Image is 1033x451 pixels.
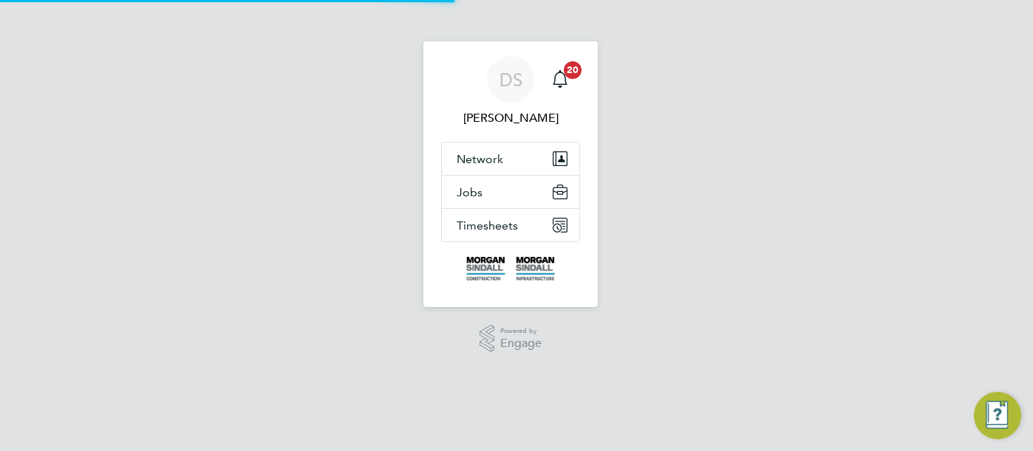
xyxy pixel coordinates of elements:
[441,109,580,127] span: David Shore
[457,218,518,233] span: Timesheets
[441,56,580,127] a: DS[PERSON_NAME]
[441,257,580,280] a: Go to home page
[423,41,598,307] nav: Main navigation
[545,56,575,103] a: 20
[442,209,579,241] button: Timesheets
[480,325,542,353] a: Powered byEngage
[442,142,579,175] button: Network
[500,325,542,337] span: Powered by
[974,392,1021,439] button: Engage Resource Center
[500,337,542,350] span: Engage
[457,185,483,199] span: Jobs
[457,152,503,166] span: Network
[442,176,579,208] button: Jobs
[564,61,582,79] span: 20
[466,257,555,280] img: morgansindall-logo-retina.png
[500,70,522,89] span: DS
